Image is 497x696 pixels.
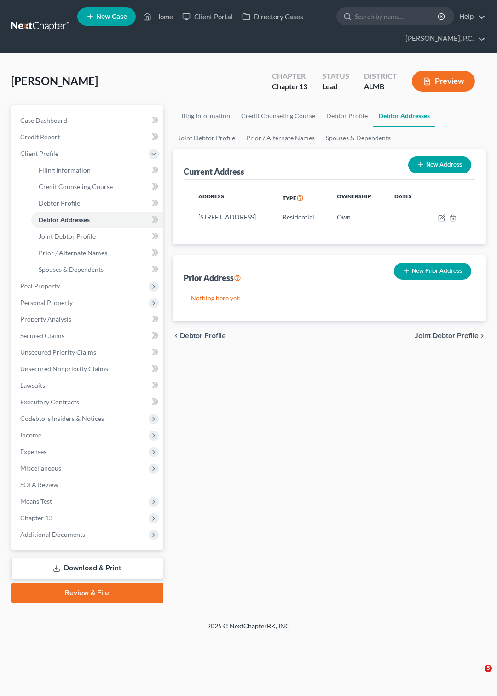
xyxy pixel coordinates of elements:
[20,315,71,323] span: Property Analysis
[178,8,237,25] a: Client Portal
[96,13,127,20] span: New Case
[39,183,113,190] span: Credit Counseling Course
[20,116,67,124] span: Case Dashboard
[20,514,52,522] span: Chapter 13
[236,105,321,127] a: Credit Counseling Course
[173,332,180,339] i: chevron_left
[173,127,241,149] a: Joint Debtor Profile
[173,332,226,339] button: chevron_left Debtor Profile
[408,156,471,173] button: New Address
[39,199,80,207] span: Debtor Profile
[173,105,236,127] a: Filing Information
[401,30,485,47] a: [PERSON_NAME], P.C.
[31,245,163,261] a: Prior / Alternate Names
[329,208,387,226] td: Own
[272,81,307,92] div: Chapter
[20,398,79,406] span: Executory Contracts
[485,665,492,672] span: 5
[39,216,90,224] span: Debtor Addresses
[13,394,163,410] a: Executory Contracts
[31,195,163,212] a: Debtor Profile
[20,481,58,489] span: SOFA Review
[31,162,163,178] a: Filing Information
[394,263,471,280] button: New Prior Address
[13,377,163,394] a: Lawsuits
[355,8,439,25] input: Search by name...
[20,464,61,472] span: Miscellaneous
[191,208,275,226] td: [STREET_ADDRESS]
[180,332,226,339] span: Debtor Profile
[39,232,96,240] span: Joint Debtor Profile
[184,272,241,283] div: Prior Address
[237,8,308,25] a: Directory Cases
[31,178,163,195] a: Credit Counseling Course
[13,361,163,377] a: Unsecured Nonpriority Claims
[31,261,163,278] a: Spouses & Dependents
[20,299,73,306] span: Personal Property
[364,71,397,81] div: District
[20,497,52,505] span: Means Test
[139,8,178,25] a: Home
[20,381,45,389] span: Lawsuits
[329,187,387,208] th: Ownership
[412,71,475,92] button: Preview
[11,74,98,87] span: [PERSON_NAME]
[20,448,46,455] span: Expenses
[13,344,163,361] a: Unsecured Priority Claims
[272,71,307,81] div: Chapter
[275,208,329,226] td: Residential
[11,558,163,579] a: Download & Print
[455,8,485,25] a: Help
[20,365,108,373] span: Unsecured Nonpriority Claims
[20,282,60,290] span: Real Property
[321,105,373,127] a: Debtor Profile
[415,332,479,339] span: Joint Debtor Profile
[191,187,275,208] th: Address
[39,265,104,273] span: Spouses & Dependents
[373,105,435,127] a: Debtor Addresses
[13,311,163,328] a: Property Analysis
[322,81,349,92] div: Lead
[299,82,307,91] span: 13
[320,127,396,149] a: Spouses & Dependents
[241,127,320,149] a: Prior / Alternate Names
[39,166,91,174] span: Filing Information
[31,228,163,245] a: Joint Debtor Profile
[13,129,163,145] a: Credit Report
[275,187,329,208] th: Type
[466,665,488,687] iframe: Intercom live chat
[13,112,163,129] a: Case Dashboard
[184,166,244,177] div: Current Address
[191,293,468,303] p: Nothing here yet!
[479,332,486,339] i: chevron_right
[13,328,163,344] a: Secured Claims
[20,431,41,439] span: Income
[11,583,163,603] a: Review & File
[20,530,85,538] span: Additional Documents
[20,414,104,422] span: Codebtors Insiders & Notices
[20,332,64,339] span: Secured Claims
[415,332,486,339] button: Joint Debtor Profile chevron_right
[28,621,469,638] div: 2025 © NextChapterBK, INC
[364,81,397,92] div: ALMB
[322,71,349,81] div: Status
[20,133,60,141] span: Credit Report
[387,187,425,208] th: Dates
[13,477,163,493] a: SOFA Review
[31,212,163,228] a: Debtor Addresses
[20,150,58,157] span: Client Profile
[39,249,107,257] span: Prior / Alternate Names
[20,348,96,356] span: Unsecured Priority Claims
